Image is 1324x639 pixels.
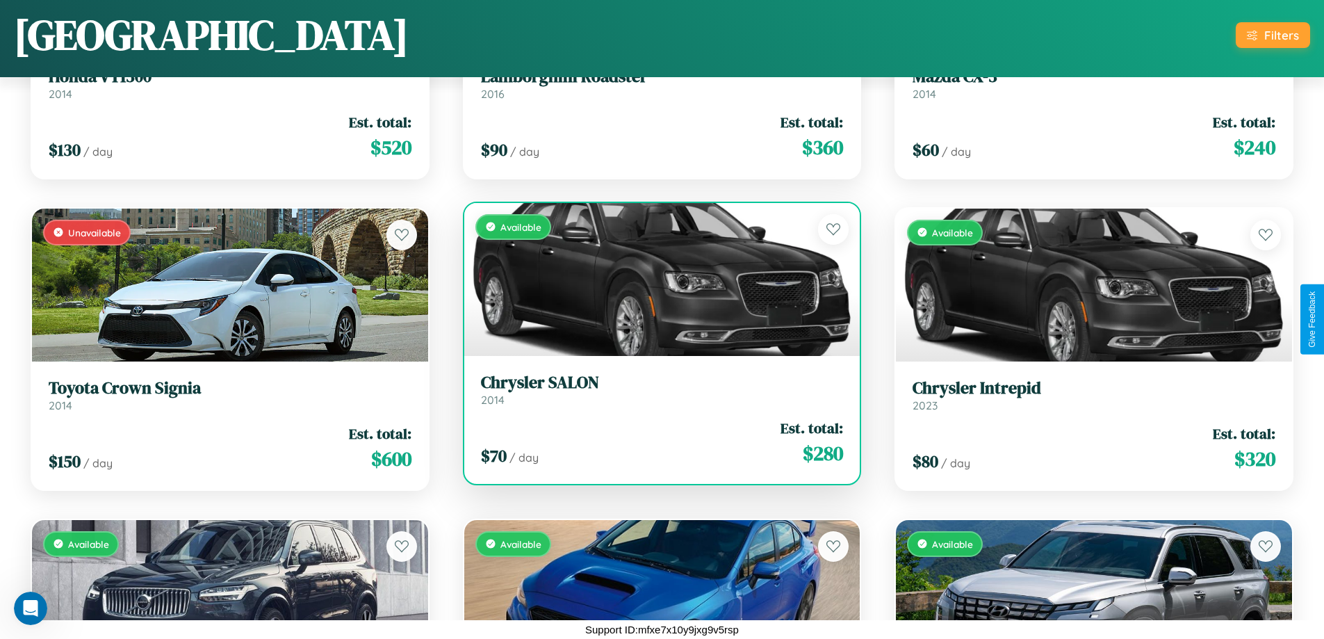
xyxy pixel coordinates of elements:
[49,138,81,161] span: $ 130
[1264,28,1299,42] div: Filters
[932,538,973,550] span: Available
[500,538,541,550] span: Available
[481,138,507,161] span: $ 90
[349,112,411,132] span: Est. total:
[913,378,1275,398] h3: Chrysler Intrepid
[913,67,1275,87] h3: Mazda CX-3
[49,398,72,412] span: 2014
[585,620,739,639] p: Support ID: mfxe7x10y9jxg9v5rsp
[913,138,939,161] span: $ 60
[14,592,47,625] iframe: Intercom live chat
[49,378,411,398] h3: Toyota Crown Signia
[83,456,113,470] span: / day
[68,227,121,238] span: Unavailable
[481,393,505,407] span: 2014
[1213,112,1275,132] span: Est. total:
[510,145,539,159] span: / day
[49,450,81,473] span: $ 150
[913,67,1275,101] a: Mazda CX-32014
[481,67,844,87] h3: Lamborghini Roadster
[481,373,844,407] a: Chrysler SALON2014
[913,378,1275,412] a: Chrysler Intrepid2023
[481,67,844,101] a: Lamborghini Roadster2016
[780,112,843,132] span: Est. total:
[500,221,541,233] span: Available
[481,87,505,101] span: 2016
[913,87,936,101] span: 2014
[371,445,411,473] span: $ 600
[1234,134,1275,161] span: $ 240
[481,444,507,467] span: $ 70
[68,538,109,550] span: Available
[941,456,970,470] span: / day
[802,134,843,161] span: $ 360
[913,450,938,473] span: $ 80
[1307,291,1317,348] div: Give Feedback
[932,227,973,238] span: Available
[913,398,938,412] span: 2023
[49,67,411,101] a: Honda VT13002014
[1236,22,1310,48] button: Filters
[1234,445,1275,473] span: $ 320
[370,134,411,161] span: $ 520
[509,451,539,464] span: / day
[780,418,843,438] span: Est. total:
[14,6,409,63] h1: [GEOGRAPHIC_DATA]
[942,145,971,159] span: / day
[1213,423,1275,444] span: Est. total:
[803,439,843,467] span: $ 280
[49,378,411,412] a: Toyota Crown Signia2014
[481,373,844,393] h3: Chrysler SALON
[49,87,72,101] span: 2014
[83,145,113,159] span: / day
[349,423,411,444] span: Est. total:
[49,67,411,87] h3: Honda VT1300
